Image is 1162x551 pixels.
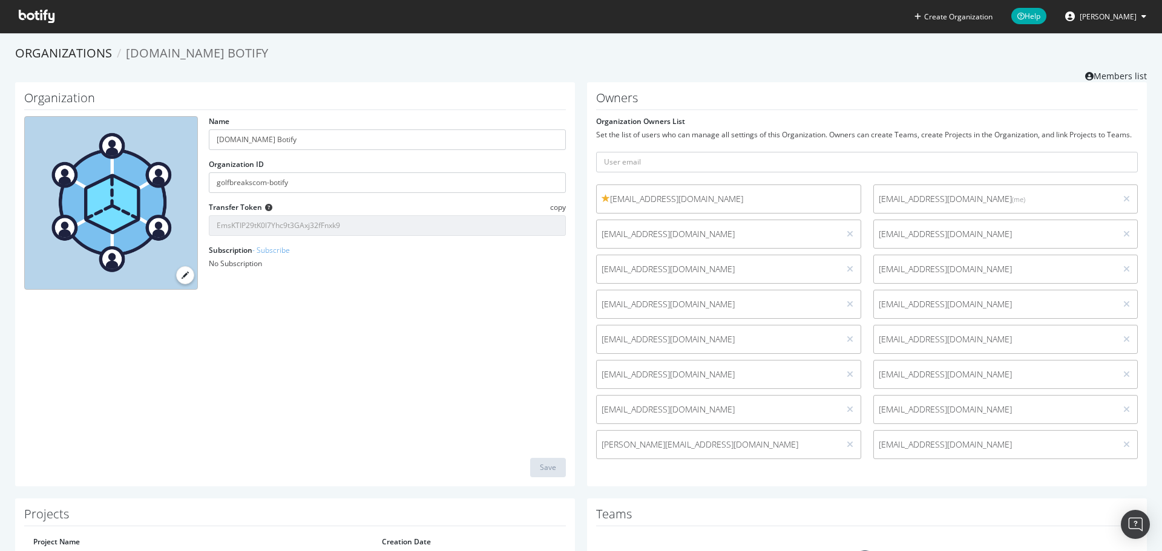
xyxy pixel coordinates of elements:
label: Organization Owners List [596,116,685,126]
input: name [209,129,566,150]
span: [EMAIL_ADDRESS][DOMAIN_NAME] [602,263,835,275]
div: Set the list of users who can manage all settings of this Organization. Owners can create Teams, ... [596,129,1138,140]
span: [PERSON_NAME][EMAIL_ADDRESS][DOMAIN_NAME] [602,439,835,451]
span: Help [1011,8,1046,24]
h1: Teams [596,507,1138,526]
span: [EMAIL_ADDRESS][DOMAIN_NAME] [879,439,1112,451]
span: [DOMAIN_NAME] Botify [126,45,268,61]
span: [EMAIL_ADDRESS][DOMAIN_NAME] [879,263,1112,275]
small: (me) [1012,195,1025,204]
span: [EMAIL_ADDRESS][DOMAIN_NAME] [602,333,835,345]
a: - Subscribe [252,245,290,255]
span: [EMAIL_ADDRESS][DOMAIN_NAME] [602,403,835,416]
label: Transfer Token [209,202,262,212]
span: [EMAIL_ADDRESS][DOMAIN_NAME] [879,298,1112,310]
div: No Subscription [209,258,566,269]
label: Organization ID [209,159,264,169]
span: [EMAIL_ADDRESS][DOMAIN_NAME] [602,368,835,380]
ol: breadcrumbs [15,45,1147,62]
a: Members list [1085,67,1147,82]
h1: Organization [24,91,566,110]
span: Tom Duncombe [1080,11,1137,22]
label: Name [209,116,229,126]
div: Save [540,462,556,472]
span: [EMAIL_ADDRESS][DOMAIN_NAME] [879,228,1112,240]
span: [EMAIL_ADDRESS][DOMAIN_NAME] [879,193,1112,205]
input: Organization ID [209,172,566,193]
div: Open Intercom Messenger [1121,510,1150,539]
span: copy [550,202,566,212]
span: [EMAIL_ADDRESS][DOMAIN_NAME] [602,298,835,310]
input: User email [596,152,1138,172]
button: Save [530,458,566,477]
h1: Projects [24,507,566,526]
span: [EMAIL_ADDRESS][DOMAIN_NAME] [879,403,1112,416]
button: [PERSON_NAME] [1055,7,1156,26]
a: Organizations [15,45,112,61]
span: [EMAIL_ADDRESS][DOMAIN_NAME] [879,333,1112,345]
span: [EMAIL_ADDRESS][DOMAIN_NAME] [879,368,1112,380]
span: [EMAIL_ADDRESS][DOMAIN_NAME] [602,193,856,205]
span: [EMAIL_ADDRESS][DOMAIN_NAME] [602,228,835,240]
button: Create Organization [914,11,993,22]
h1: Owners [596,91,1138,110]
label: Subscription [209,245,290,255]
